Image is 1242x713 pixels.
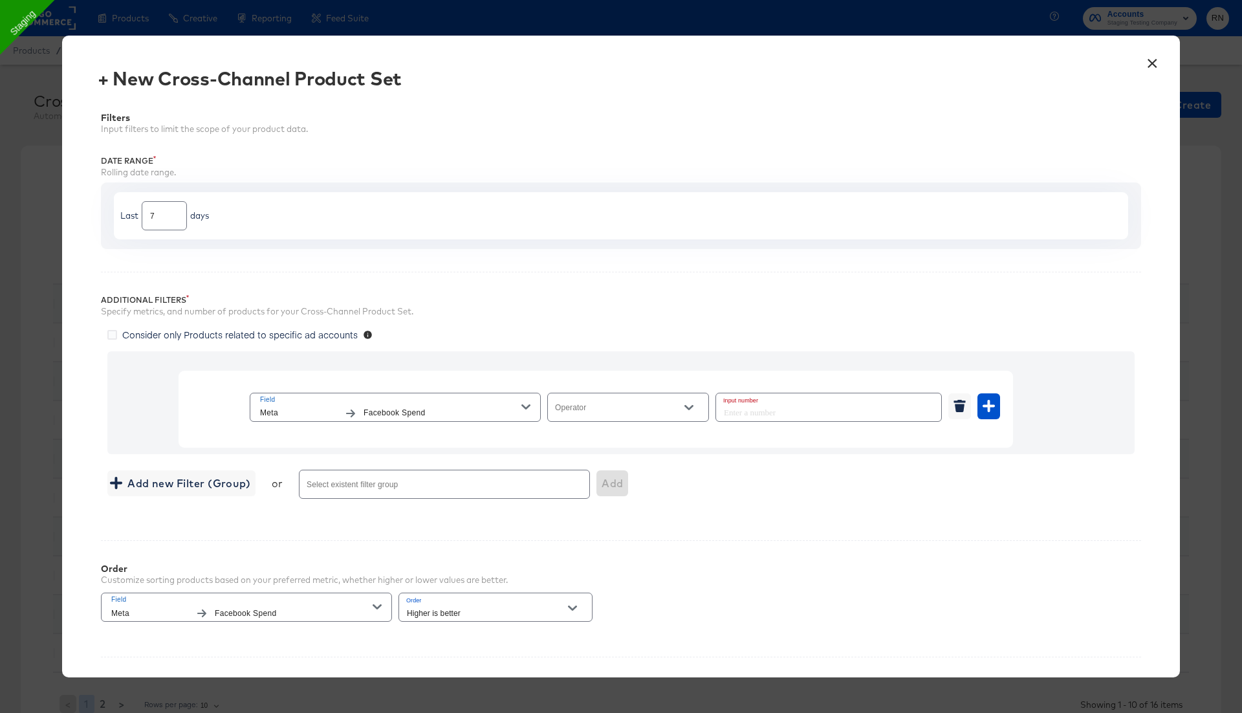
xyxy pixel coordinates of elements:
div: Last [120,210,138,222]
div: Customize sorting products based on your preferred metric, whether higher or lower values are bet... [101,574,508,586]
div: Input filters to limit the scope of your product data. [101,123,1141,135]
input: Enter a number [716,393,933,421]
div: + New Cross-Channel Product Set [98,68,402,89]
input: Enter a number [142,197,186,225]
span: Facebook Spend [215,607,373,620]
div: Additional Filters [101,295,1141,305]
div: Order [101,564,508,574]
button: Open [563,598,582,618]
button: × [1140,49,1164,72]
div: Rolling date range. [101,166,1141,179]
div: Date Range [101,156,1141,166]
span: Meta [111,607,189,620]
button: FieldMetaFacebook Spend [250,393,541,422]
span: Facebook Spend [364,406,521,420]
div: days [190,210,209,222]
span: Field [111,594,373,606]
span: Add new Filter (Group) [113,474,250,492]
span: Field [260,394,521,406]
div: Specify metrics, and number of products for your Cross-Channel Product Set. [101,305,1141,318]
button: Add new Filter (Group) [107,470,256,496]
div: Filters [101,113,1141,123]
button: FieldMetaFacebook Spend [101,593,392,622]
button: Open [679,398,699,417]
div: or [272,477,283,490]
span: Meta [260,406,338,420]
span: Consider only Products related to specific ad accounts [122,328,358,341]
